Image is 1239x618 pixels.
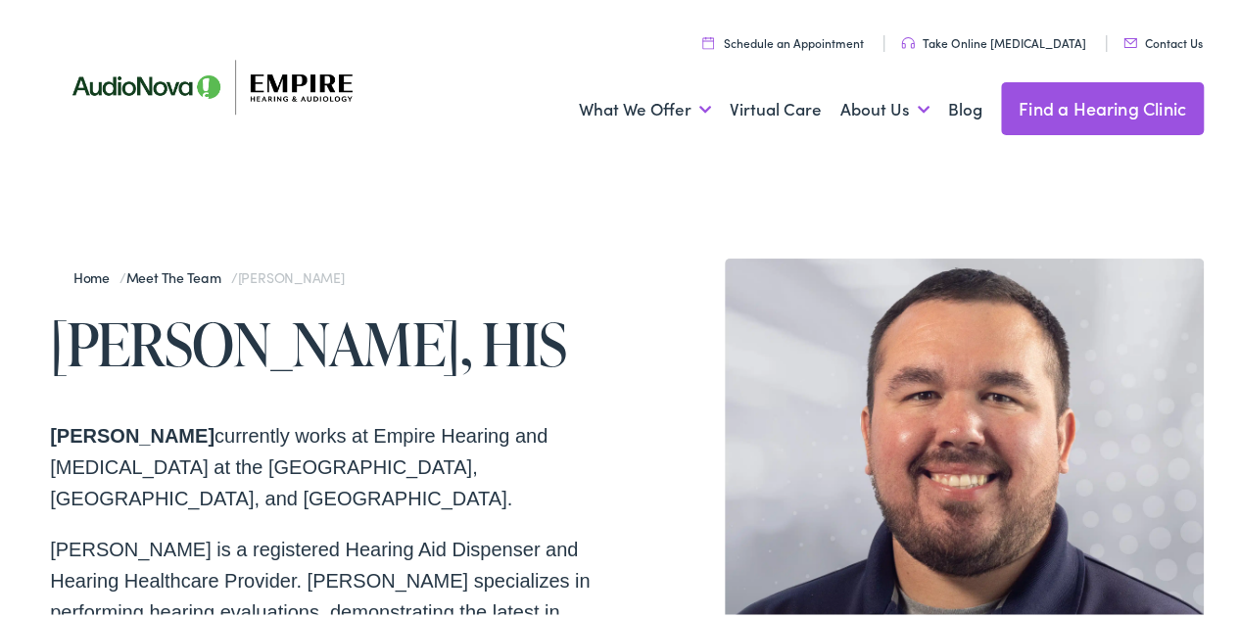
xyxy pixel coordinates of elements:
img: utility icon [901,33,915,45]
strong: [PERSON_NAME] [50,421,214,443]
a: What We Offer [579,70,711,142]
a: About Us [840,70,929,142]
a: Meet the Team [126,263,231,283]
a: Take Online [MEDICAL_DATA] [901,30,1086,47]
span: [PERSON_NAME] [238,263,345,283]
img: utility icon [702,32,714,45]
a: Schedule an Appointment [702,30,864,47]
a: Find a Hearing Clinic [1001,78,1204,131]
a: Home [73,263,119,283]
a: Contact Us [1123,30,1203,47]
a: Virtual Care [730,70,822,142]
p: currently works at Empire Hearing and [MEDICAL_DATA] at the [GEOGRAPHIC_DATA], [GEOGRAPHIC_DATA],... [50,416,627,510]
h1: [PERSON_NAME], HIS [50,308,627,372]
span: / / [73,263,345,283]
a: Blog [948,70,982,142]
img: utility icon [1123,34,1137,44]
